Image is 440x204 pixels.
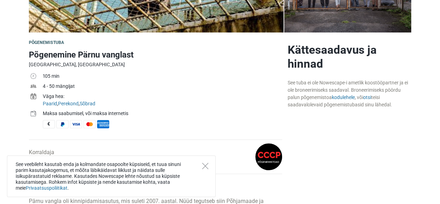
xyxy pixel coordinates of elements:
[43,120,55,128] span: Sularaha
[29,40,64,45] span: Põgenemistuba
[7,156,216,197] div: See veebileht kasutab enda ja kolmandate osapoolte küpsiseid, et tuua sinuni parim kasutajakogemu...
[58,101,79,106] a: Perekond
[29,48,282,61] h1: Põgenemine Pärnu vanglast
[26,185,67,191] a: Privaatsuspoliitikat
[43,110,282,117] div: Maksa saabumisel, või maksa internetis
[97,120,109,128] span: American Express
[288,79,411,108] div: See tuba ei ole Nowescape-i ametlik koostööpartner ja ei ole broneerimiseks saadaval. Broneerimis...
[43,101,57,106] a: Paarid
[83,120,96,128] span: MasterCard
[202,163,208,169] button: Close
[288,43,411,71] h2: Kättesaadavus ja hinnad
[80,101,95,106] a: Sõbrad
[43,82,282,92] td: 4 - 50 mängijat
[332,95,355,100] a: kodulehele
[43,72,282,82] td: 105 min
[56,120,69,128] span: PayPal
[29,148,83,165] div: Korraldaja
[70,120,82,128] span: Visa
[29,61,282,68] div: [GEOGRAPHIC_DATA], [GEOGRAPHIC_DATA]
[43,93,282,100] div: Väga hea:
[363,95,371,100] a: otsi
[255,143,282,170] img: fe131d7f5a6b38b2l.png
[43,92,282,109] td: , ,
